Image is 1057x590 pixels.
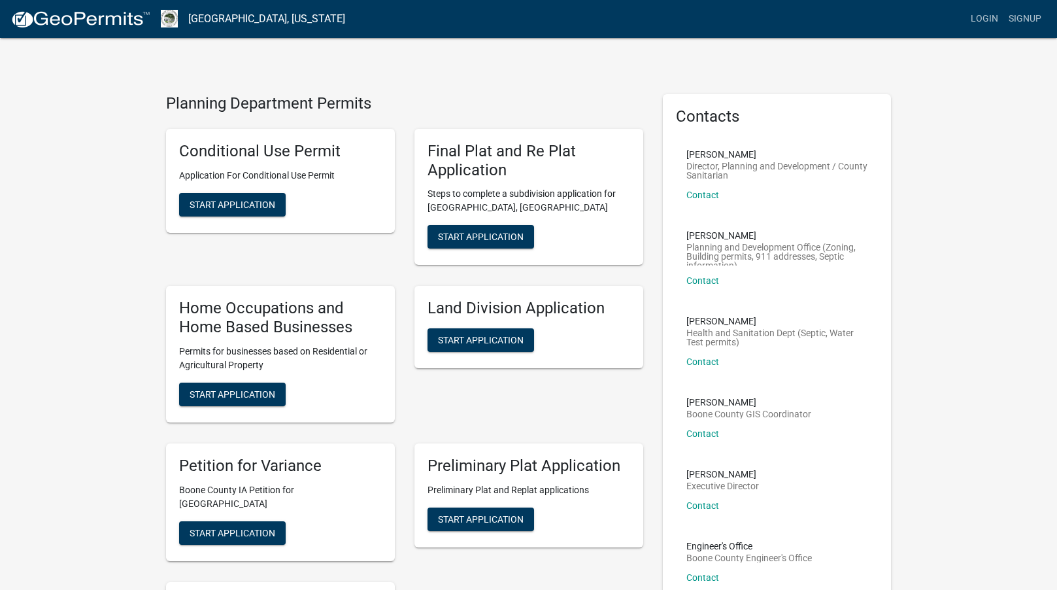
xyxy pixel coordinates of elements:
[428,483,630,497] p: Preliminary Plat and Replat applications
[190,199,275,209] span: Start Application
[179,345,382,372] p: Permits for businesses based on Residential or Agricultural Property
[686,190,719,200] a: Contact
[438,513,524,524] span: Start Application
[438,232,524,242] span: Start Application
[686,542,812,551] p: Engineer's Office
[428,328,534,352] button: Start Application
[438,335,524,345] span: Start Application
[686,317,868,326] p: [PERSON_NAME]
[686,328,868,347] p: Health and Sanitation Dept (Septic, Water Test permits)
[179,457,382,476] h5: Petition for Variance
[179,521,286,545] button: Start Application
[686,470,759,479] p: [PERSON_NAME]
[179,193,286,217] button: Start Application
[686,162,868,180] p: Director, Planning and Development / County Sanitarian
[179,383,286,406] button: Start Application
[686,356,719,367] a: Contact
[428,142,630,180] h5: Final Plat and Re Plat Application
[686,150,868,159] p: [PERSON_NAME]
[686,409,811,419] p: Boone County GIS Coordinator
[686,428,719,439] a: Contact
[965,7,1003,31] a: Login
[428,457,630,476] h5: Preliminary Plat Application
[686,398,811,407] p: [PERSON_NAME]
[428,508,534,531] button: Start Application
[179,299,382,337] h5: Home Occupations and Home Based Businesses
[428,299,630,318] h5: Land Division Application
[190,389,275,399] span: Start Application
[166,94,643,113] h4: Planning Department Permits
[161,10,178,27] img: Boone County, Iowa
[686,275,719,286] a: Contact
[686,572,719,583] a: Contact
[428,187,630,215] p: Steps to complete a subdivision application for [GEOGRAPHIC_DATA], [GEOGRAPHIC_DATA]
[686,500,719,511] a: Contact
[179,169,382,182] p: Application For Conditional Use Permit
[686,231,868,240] p: [PERSON_NAME]
[686,481,759,491] p: Executive Director
[179,483,382,511] p: Boone County IA Petition for [GEOGRAPHIC_DATA]
[179,142,382,161] h5: Conditional Use Permit
[190,527,275,538] span: Start Application
[428,225,534,249] button: Start Application
[1003,7,1047,31] a: Signup
[686,553,812,563] p: Boone County Engineer's Office
[676,107,879,126] h5: Contacts
[686,243,868,266] p: Planning and Development Office (Zoning, Building permits, 911 addresses, Septic information)
[188,8,345,30] a: [GEOGRAPHIC_DATA], [US_STATE]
